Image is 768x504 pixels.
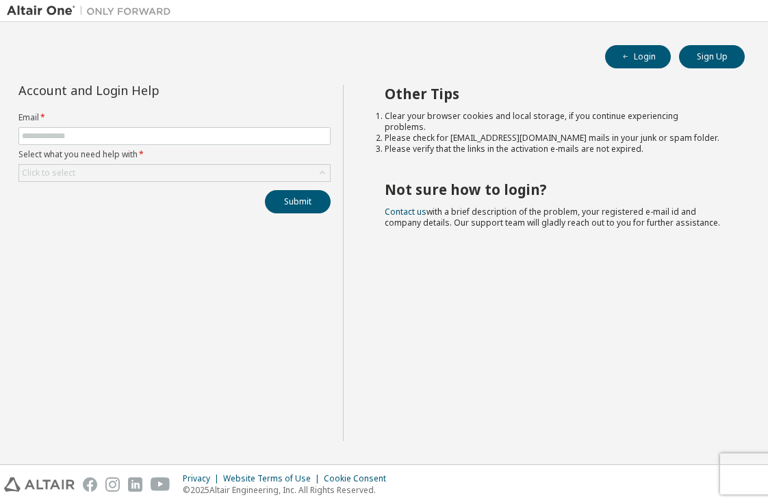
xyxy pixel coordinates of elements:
div: Account and Login Help [18,85,268,96]
div: Cookie Consent [324,473,394,484]
img: Altair One [7,4,178,18]
h2: Not sure how to login? [385,181,721,198]
div: Click to select [19,165,330,181]
div: Click to select [22,168,75,178]
label: Select what you need help with [18,149,331,160]
span: with a brief description of the problem, your registered e-mail id and company details. Our suppo... [385,206,720,228]
label: Email [18,112,331,123]
div: Privacy [183,473,223,484]
h2: Other Tips [385,85,721,103]
li: Please check for [EMAIL_ADDRESS][DOMAIN_NAME] mails in your junk or spam folder. [385,133,721,144]
img: youtube.svg [151,477,170,492]
p: © 2025 Altair Engineering, Inc. All Rights Reserved. [183,484,394,496]
button: Sign Up [679,45,745,68]
img: altair_logo.svg [4,477,75,492]
button: Login [605,45,671,68]
a: Contact us [385,206,426,217]
img: facebook.svg [83,477,97,492]
img: linkedin.svg [128,477,142,492]
div: Website Terms of Use [223,473,324,484]
button: Submit [265,190,331,213]
li: Clear your browser cookies and local storage, if you continue experiencing problems. [385,111,721,133]
li: Please verify that the links in the activation e-mails are not expired. [385,144,721,155]
img: instagram.svg [105,477,120,492]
